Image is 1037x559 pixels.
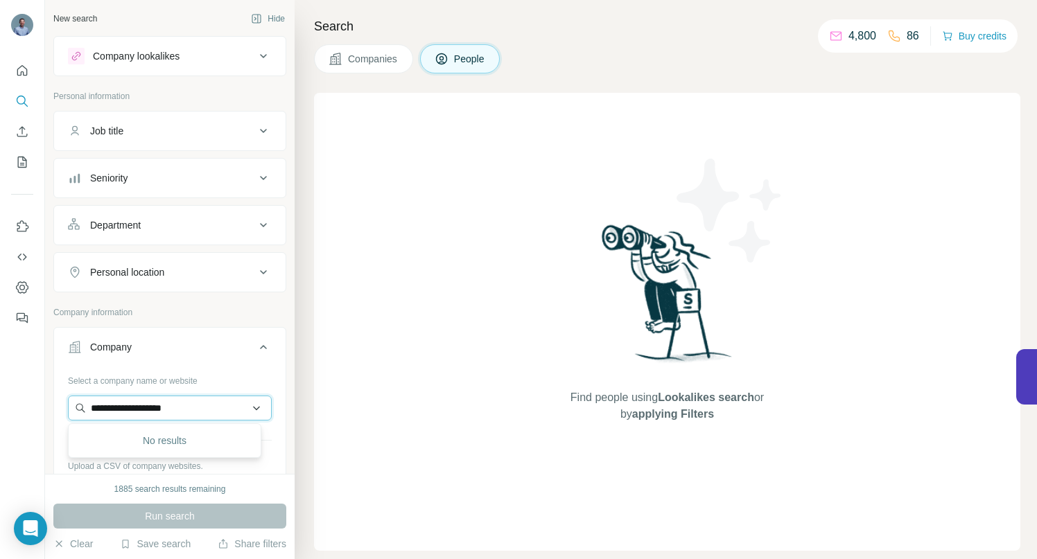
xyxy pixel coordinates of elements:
[90,124,123,138] div: Job title
[14,512,47,545] div: Open Intercom Messenger
[93,49,180,63] div: Company lookalikes
[53,537,93,551] button: Clear
[11,275,33,300] button: Dashboard
[11,214,33,239] button: Use Surfe on LinkedIn
[11,150,33,175] button: My lists
[348,52,399,66] span: Companies
[632,408,714,420] span: applying Filters
[54,256,286,289] button: Personal location
[218,537,286,551] button: Share filters
[241,8,295,29] button: Hide
[658,391,754,403] span: Lookalikes search
[90,340,132,354] div: Company
[53,306,286,319] p: Company information
[53,12,97,25] div: New search
[11,14,33,36] img: Avatar
[53,90,286,103] p: Personal information
[90,171,128,185] div: Seniority
[114,483,226,495] div: 1885 search results remaining
[11,58,33,83] button: Quick start
[90,265,164,279] div: Personal location
[314,17,1020,36] h4: Search
[942,26,1007,46] button: Buy credits
[68,460,272,472] p: Upload a CSV of company websites.
[54,39,286,73] button: Company lookalikes
[11,305,33,330] button: Feedback
[54,161,286,195] button: Seniority
[11,119,33,144] button: Enrich CSV
[11,245,33,269] button: Use Surfe API
[54,114,286,148] button: Job title
[595,221,740,375] img: Surfe Illustration - Woman searching with binoculars
[54,330,286,369] button: Company
[848,28,876,44] p: 4,800
[54,208,286,242] button: Department
[907,28,919,44] p: 86
[11,89,33,114] button: Search
[454,52,486,66] span: People
[556,389,778,423] span: Find people using or by
[668,148,792,273] img: Surfe Illustration - Stars
[71,427,258,454] div: No results
[120,537,191,551] button: Save search
[68,472,272,485] p: Your list is private and won't be saved or shared.
[68,369,272,387] div: Select a company name or website
[90,218,141,232] div: Department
